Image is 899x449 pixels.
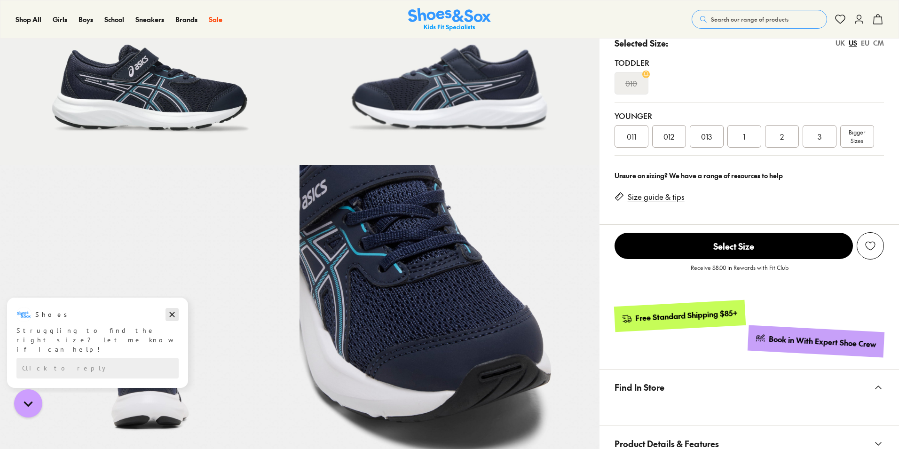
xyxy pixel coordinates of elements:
div: UK [836,38,845,48]
a: Free Standard Shipping $85+ [614,300,745,332]
a: Brands [175,15,197,24]
img: Shoes logo [16,11,32,26]
s: 010 [625,78,637,89]
a: Boys [79,15,93,24]
a: Book in With Expert Shoe Crew [748,325,884,358]
p: Receive $8.00 in Rewards with Fit Club [691,263,789,280]
a: Shop All [16,15,41,24]
a: Girls [53,15,67,24]
span: 2 [780,131,784,142]
a: Sale [209,15,222,24]
h3: Shoes [35,14,72,23]
div: Message from Shoes. Struggling to find the right size? Let me know if I can help! [7,11,188,58]
button: Add to Wishlist [857,232,884,260]
div: US [849,38,857,48]
button: Search our range of products [692,10,827,29]
a: School [104,15,124,24]
div: Toddler [615,57,884,68]
div: Unsure on sizing? We have a range of resources to help [615,171,884,181]
a: Sneakers [135,15,164,24]
div: CM [873,38,884,48]
button: Dismiss campaign [166,12,179,25]
span: 012 [663,131,674,142]
button: Select Size [615,232,853,260]
img: SNS_Logo_Responsive.svg [408,8,491,31]
div: Younger [615,110,884,121]
a: Size guide & tips [628,192,685,202]
div: Free Standard Shipping $85+ [635,308,738,323]
div: Book in With Expert Shoe Crew [769,334,877,350]
a: Shoes & Sox [408,8,491,31]
div: Reply to the campaigns [16,62,179,82]
span: Select Size [615,233,853,259]
iframe: Gorgias live chat messenger [9,386,47,421]
div: Struggling to find the right size? Let me know if I can help! [16,30,179,58]
button: Find In Store [599,370,899,405]
span: Search our range of products [711,15,789,24]
span: Find In Store [615,373,664,401]
span: 011 [627,131,636,142]
span: Bigger Sizes [849,128,865,145]
iframe: Find in Store [615,405,884,414]
div: EU [861,38,869,48]
span: 1 [743,131,745,142]
div: Campaign message [7,1,188,92]
span: 013 [701,131,712,142]
span: 3 [818,131,821,142]
p: Selected Size: [615,37,668,49]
